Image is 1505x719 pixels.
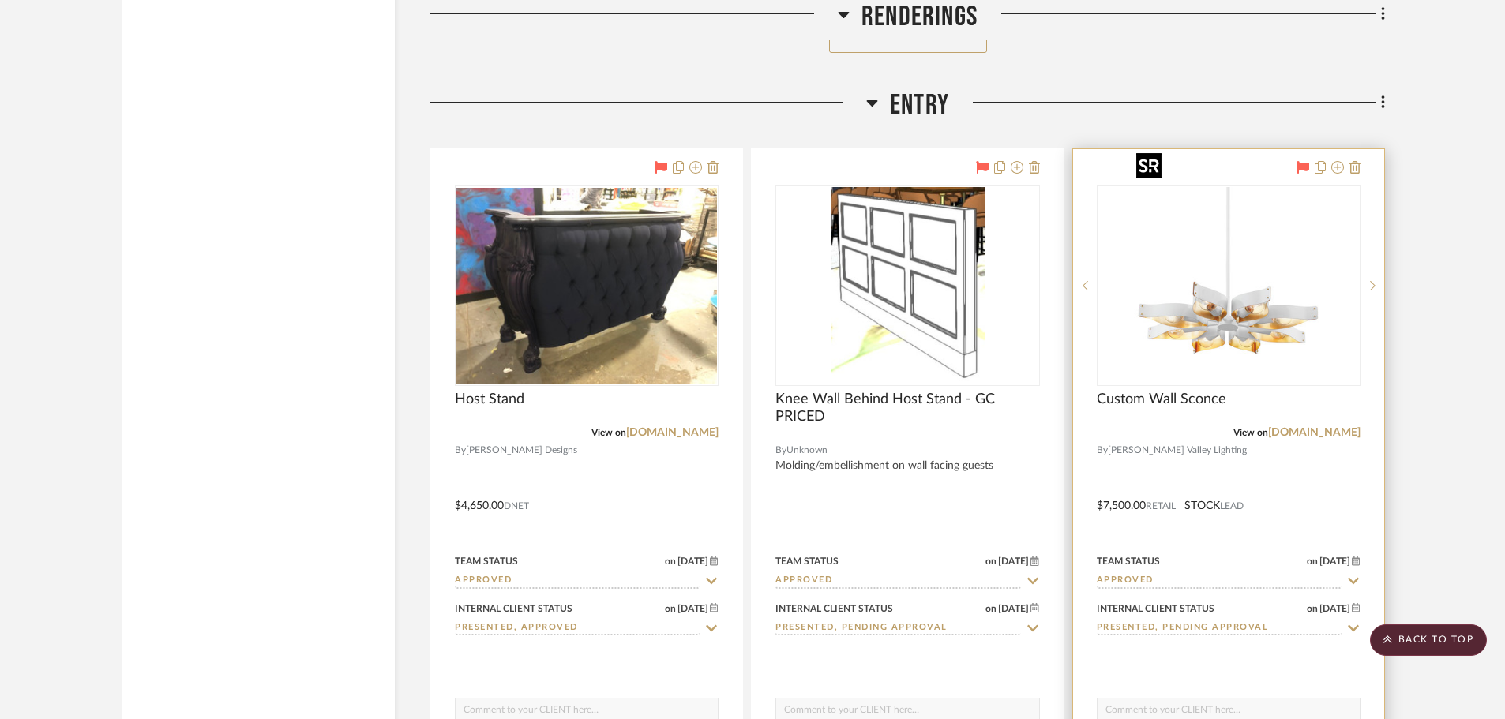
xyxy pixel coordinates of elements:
input: Type to Search… [775,621,1020,636]
span: [DATE] [996,603,1030,614]
div: Internal Client Status [1097,601,1214,616]
input: Type to Search… [1097,621,1342,636]
span: Knee Wall Behind Host Stand - GC PRICED [775,391,1039,425]
span: on [665,556,676,566]
span: Custom Wall Sconce [1097,391,1226,408]
span: Unknown [786,443,828,458]
img: Custom Wall Sconce [1130,187,1327,384]
span: By [775,443,786,458]
span: [DATE] [676,556,710,567]
span: Host Stand [455,391,524,408]
span: [DATE] [676,603,710,614]
input: Type to Search… [1097,574,1342,589]
div: Team Status [455,554,518,568]
input: Type to Search… [775,574,1020,589]
div: 0 [776,186,1038,385]
span: on [985,556,996,566]
scroll-to-top-button: BACK TO TOP [1370,624,1487,656]
div: Team Status [775,554,839,568]
span: [DATE] [1318,603,1352,614]
img: Host Stand [456,188,717,384]
div: Internal Client Status [455,601,572,616]
span: View on [591,428,626,437]
span: on [1307,604,1318,613]
span: By [1097,443,1108,458]
img: Knee Wall Behind Host Stand - GC PRICED [831,187,985,384]
span: [PERSON_NAME] Designs [466,443,577,458]
div: 0 [1098,186,1360,385]
span: on [985,604,996,613]
div: Team Status [1097,554,1160,568]
a: [DOMAIN_NAME] [1268,427,1361,438]
div: Internal Client Status [775,601,893,616]
span: on [665,604,676,613]
span: [PERSON_NAME] Valley Lighting [1108,443,1247,458]
span: [DATE] [996,556,1030,567]
span: on [1307,556,1318,566]
input: Type to Search… [455,621,700,636]
a: [DOMAIN_NAME] [626,427,719,438]
span: By [455,443,466,458]
span: View on [1233,428,1268,437]
span: [DATE] [1318,556,1352,567]
input: Type to Search… [455,574,700,589]
span: Entry [890,88,949,122]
